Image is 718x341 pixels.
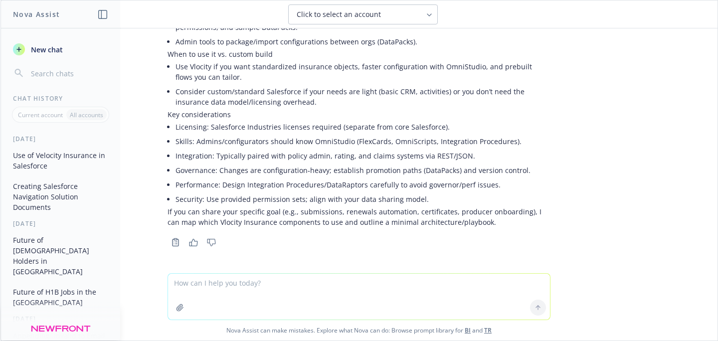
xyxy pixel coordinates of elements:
button: Creating Salesforce Navigation Solution Documents [9,178,112,215]
div: [DATE] [1,219,120,228]
a: TR [484,326,492,335]
button: Future of H1B Jobs in the [GEOGRAPHIC_DATA] [9,284,112,311]
li: Admin tools to package/import configurations between orgs (DataPacks). [176,34,550,49]
button: Use of Velocity Insurance in Salesforce [9,147,112,174]
div: [DATE] [1,135,120,143]
li: Performance: Design Integration Procedures/DataRaptors carefully to avoid governor/perf issues. [176,177,550,192]
input: Search chats [29,66,108,80]
span: New chat [29,44,63,55]
li: Licensing: Salesforce Industries licenses required (separate from core Salesforce). [176,120,550,134]
button: Click to select an account [288,4,438,24]
button: New chat [9,40,112,58]
button: Future of [DEMOGRAPHIC_DATA] Holders in [GEOGRAPHIC_DATA] [9,232,112,280]
li: Skills: Admins/configurators should know OmniStudio (FlexCards, OmniScripts, Integration Procedur... [176,134,550,149]
a: BI [465,326,471,335]
p: All accounts [70,111,103,119]
svg: Copy to clipboard [171,238,180,247]
li: Use Vlocity if you want standardized insurance objects, faster configuration with OmniStudio, and... [176,59,550,84]
p: If you can share your specific goal (e.g., submissions, renewals automation, certificates, produc... [168,206,550,227]
p: When to use it vs. custom build [168,49,550,59]
p: Current account [18,111,63,119]
li: Integration: Typically paired with policy admin, rating, and claims systems via REST/JSON. [176,149,550,163]
span: Nova Assist can make mistakes. Explore what Nova can do: Browse prompt library for and [4,320,714,341]
li: Security: Use provided permission sets; align with your data sharing model. [176,192,550,206]
div: [DATE] [1,315,120,323]
div: Chat History [1,94,120,103]
p: Key considerations [168,109,550,120]
button: Thumbs down [203,235,219,249]
h1: Nova Assist [13,9,60,19]
li: Consider custom/standard Salesforce if your needs are light (basic CRM, activities) or you don’t ... [176,84,550,109]
li: Governance: Changes are configuration‑heavy; establish promotion paths (DataPacks) and version co... [176,163,550,177]
span: Click to select an account [297,9,381,19]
